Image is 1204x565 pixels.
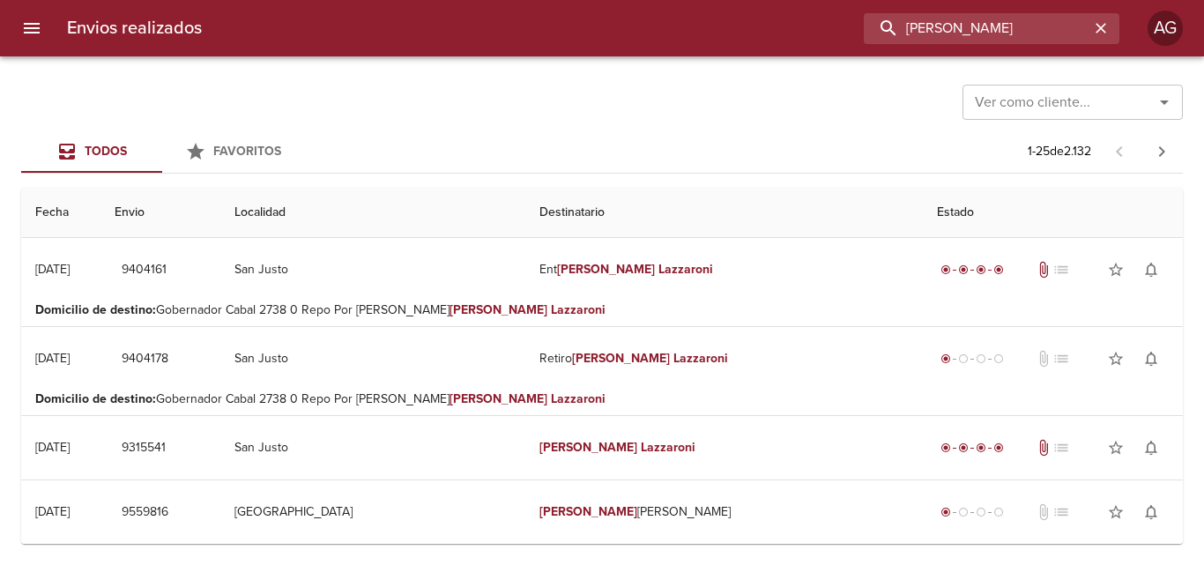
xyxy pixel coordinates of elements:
span: notifications_none [1142,261,1160,279]
button: Agregar a favoritos [1098,494,1133,530]
p: 1 - 25 de 2.132 [1028,143,1091,160]
span: star_border [1107,350,1125,368]
th: Envio [100,188,220,238]
span: No tiene documentos adjuntos [1035,503,1052,521]
button: menu [11,7,53,49]
button: 9404161 [115,254,174,286]
td: San Justo [220,327,525,390]
em: [PERSON_NAME] [539,440,637,455]
span: radio_button_checked [940,507,951,517]
b: Domicilio de destino : [35,391,156,406]
span: Tiene documentos adjuntos [1035,439,1052,457]
span: 9315541 [122,437,166,459]
h6: Envios realizados [67,14,202,42]
em: Lazzaroni [551,302,606,317]
span: Pagina siguiente [1141,130,1183,173]
span: radio_button_checked [958,264,969,275]
span: radio_button_unchecked [958,507,969,517]
button: 9404178 [115,343,175,375]
td: [GEOGRAPHIC_DATA] [220,480,525,544]
span: No tiene pedido asociado [1052,261,1070,279]
span: No tiene pedido asociado [1052,350,1070,368]
span: radio_button_checked [940,353,951,364]
p: Gobernador Cabal 2738 0 Repo Por [PERSON_NAME] [35,390,1169,408]
span: radio_button_unchecked [958,353,969,364]
span: radio_button_unchecked [976,507,986,517]
span: Pagina anterior [1098,142,1141,160]
span: Tiene documentos adjuntos [1035,261,1052,279]
input: buscar [864,13,1089,44]
div: [DATE] [35,504,70,519]
span: notifications_none [1142,439,1160,457]
td: San Justo [220,416,525,480]
button: 9315541 [115,432,173,465]
div: Entregado [937,439,1007,457]
span: radio_button_checked [993,442,1004,453]
th: Estado [923,188,1183,238]
div: [DATE] [35,351,70,366]
span: radio_button_checked [976,442,986,453]
em: [PERSON_NAME] [450,302,547,317]
span: radio_button_checked [958,442,969,453]
span: radio_button_checked [940,442,951,453]
span: No tiene pedido asociado [1052,439,1070,457]
span: radio_button_checked [993,264,1004,275]
td: San Justo [220,238,525,301]
em: Lazzaroni [641,440,695,455]
div: [DATE] [35,262,70,277]
p: Gobernador Cabal 2738 0 Repo Por [PERSON_NAME] [35,301,1169,319]
span: 9404178 [122,348,168,370]
div: Tabs Envios [21,130,303,173]
span: star_border [1107,261,1125,279]
em: [PERSON_NAME] [450,391,547,406]
button: Agregar a favoritos [1098,252,1133,287]
em: [PERSON_NAME] [539,504,637,519]
button: Agregar a favoritos [1098,341,1133,376]
div: Entregado [937,261,1007,279]
em: Lazzaroni [551,391,606,406]
button: Agregar a favoritos [1098,430,1133,465]
span: No tiene pedido asociado [1052,503,1070,521]
span: star_border [1107,439,1125,457]
span: 9559816 [122,502,168,524]
em: Lazzaroni [673,351,728,366]
div: Generado [937,350,1007,368]
button: Activar notificaciones [1133,494,1169,530]
th: Destinatario [525,188,923,238]
td: Ent [525,238,923,301]
em: Lazzaroni [658,262,713,277]
span: radio_button_checked [940,264,951,275]
span: radio_button_checked [976,264,986,275]
td: [PERSON_NAME] [525,480,923,544]
span: radio_button_unchecked [976,353,986,364]
div: Abrir información de usuario [1148,11,1183,46]
span: radio_button_unchecked [993,507,1004,517]
th: Localidad [220,188,525,238]
td: Retiro [525,327,923,390]
span: notifications_none [1142,503,1160,521]
span: notifications_none [1142,350,1160,368]
button: Activar notificaciones [1133,430,1169,465]
span: Todos [85,144,127,159]
em: [PERSON_NAME] [557,262,655,277]
span: star_border [1107,503,1125,521]
button: Abrir [1152,90,1177,115]
em: [PERSON_NAME] [572,351,670,366]
button: Activar notificaciones [1133,252,1169,287]
span: 9404161 [122,259,167,281]
div: Generado [937,503,1007,521]
div: AG [1148,11,1183,46]
span: Favoritos [213,144,281,159]
span: No tiene documentos adjuntos [1035,350,1052,368]
th: Fecha [21,188,100,238]
b: Domicilio de destino : [35,302,156,317]
span: radio_button_unchecked [993,353,1004,364]
button: Activar notificaciones [1133,341,1169,376]
div: [DATE] [35,440,70,455]
button: 9559816 [115,496,175,529]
